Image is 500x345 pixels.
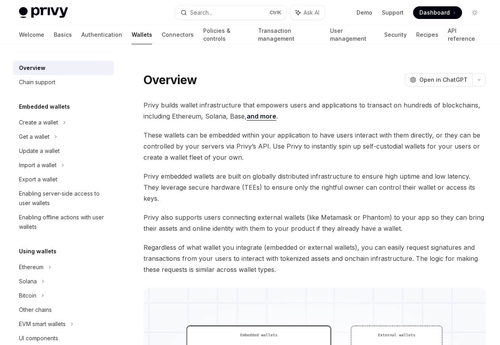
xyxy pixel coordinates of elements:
a: Support [382,9,404,17]
h1: Overview [143,73,197,87]
div: Overview [19,63,45,73]
div: Search... [190,8,212,17]
a: and more [247,112,276,121]
span: Dashboard [419,9,450,17]
a: Policies & controls [203,25,249,44]
span: Privy embedded wallets are built on globally distributed infrastructure to ensure high uptime and... [143,171,486,204]
a: Welcome [19,25,44,44]
div: Update a wallet [19,146,60,156]
a: Connectors [162,25,194,44]
div: Other chains [19,305,52,315]
a: Dashboard [413,6,462,19]
div: Chain support [19,77,55,87]
a: Other chains [13,303,114,317]
button: Search...CtrlK [175,6,286,20]
div: Import a wallet [19,160,57,170]
div: Create a wallet [19,118,58,127]
button: Ask AI [290,6,325,20]
a: Transaction management [258,25,321,44]
button: Open in ChatGPT [405,73,472,87]
span: Privy also supports users connecting external wallets (like Metamask or Phantom) to your app so t... [143,212,486,234]
a: Enabling offline actions with user wallets [13,210,114,234]
div: Enabling offline actions with user wallets [19,213,109,232]
div: Export a wallet [19,175,57,184]
a: Chain support [13,75,114,89]
span: Open in ChatGPT [419,76,468,84]
span: Privy builds wallet infrastructure that empowers users and applications to transact on hundreds o... [143,100,486,122]
a: Export a wallet [13,172,114,187]
a: Update a wallet [13,144,114,158]
button: Toggle dark mode [468,6,481,19]
a: Recipes [416,25,438,44]
div: Get a wallet [19,132,49,141]
span: Ask AI [304,9,319,17]
div: Solana [19,277,37,286]
div: UI components [19,334,58,343]
div: Bitcoin [19,291,36,300]
span: Ctrl K [270,9,281,16]
img: light logo [19,7,68,18]
a: Demo [357,9,372,17]
div: Ethereum [19,262,43,272]
a: Authentication [81,25,122,44]
h5: Embedded wallets [19,102,70,111]
a: Enabling server-side access to user wallets [13,187,114,210]
div: EVM smart wallets [19,319,66,329]
a: User management [330,25,375,44]
a: Wallets [132,25,152,44]
a: Security [384,25,407,44]
a: Overview [13,61,114,75]
h5: Using wallets [19,247,57,256]
span: Regardless of what wallet you integrate (embedded or external wallets), you can easily request si... [143,242,486,275]
div: Enabling server-side access to user wallets [19,189,109,208]
a: API reference [448,25,481,44]
a: Basics [54,25,72,44]
span: These wallets can be embedded within your application to have users interact with them directly, ... [143,130,486,163]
